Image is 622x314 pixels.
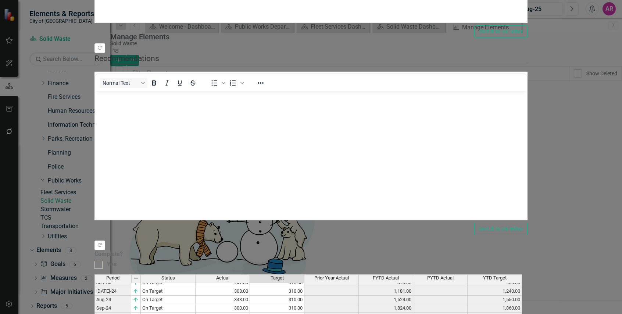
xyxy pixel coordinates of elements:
[133,275,139,281] img: 8DAGhfEEPCf229AAAAAElFTkSuQmCC
[141,296,196,304] td: On Target
[250,287,304,296] td: 310.00
[216,275,229,281] span: Actual
[196,296,250,304] td: 343.00
[133,297,139,303] img: v3YYN6tj8cIIQQQgghhBBCF9k3ng1qE9ojsbYAAAAASUVORK5CYII=
[148,78,160,88] button: Bold
[196,304,250,313] td: 300.00
[141,304,196,313] td: On Target
[94,287,131,296] td: [DATE]-24
[94,53,528,64] legend: Recommendations
[133,288,139,294] img: v3YYN6tj8cIIQQQgghhBBCF9k3ng1qE9ojsbYAAAAASUVORK5CYII=
[359,296,413,304] td: 1,524.00
[474,25,528,38] button: Switch to old editor
[94,250,528,259] label: Complete?
[161,78,173,88] button: Italic
[359,287,413,296] td: 1,181.00
[250,296,304,304] td: 310.00
[186,78,199,88] button: Strikethrough
[107,260,117,269] div: Yes
[100,78,147,88] button: Block Normal Text
[106,275,119,281] span: Period
[427,275,454,281] span: PYTD Actual
[483,275,507,281] span: YTD Target
[174,78,186,88] button: Underline
[208,78,226,88] div: Bullet list
[103,80,139,86] span: Normal Text
[94,304,131,313] td: Sep-24
[314,275,349,281] span: Prior Year Actual
[468,287,522,296] td: 1,240.00
[468,304,522,313] td: 1,860.00
[359,304,413,313] td: 1,824.00
[468,296,522,304] td: 1,550.00
[250,304,304,313] td: 310.00
[196,287,250,296] td: 308.00
[94,296,131,304] td: Aug-24
[133,305,139,311] img: v3YYN6tj8cIIQQQgghhBBCF9k3ng1qE9ojsbYAAAAASUVORK5CYII=
[161,275,175,281] span: Status
[141,287,196,296] td: On Target
[254,78,267,88] button: Reveal or hide additional toolbar items
[95,91,527,220] iframe: Rich Text Area
[227,78,245,88] div: Numbered list
[271,275,284,281] span: Target
[474,222,528,235] button: Switch to old editor
[373,275,399,281] span: FYTD Actual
